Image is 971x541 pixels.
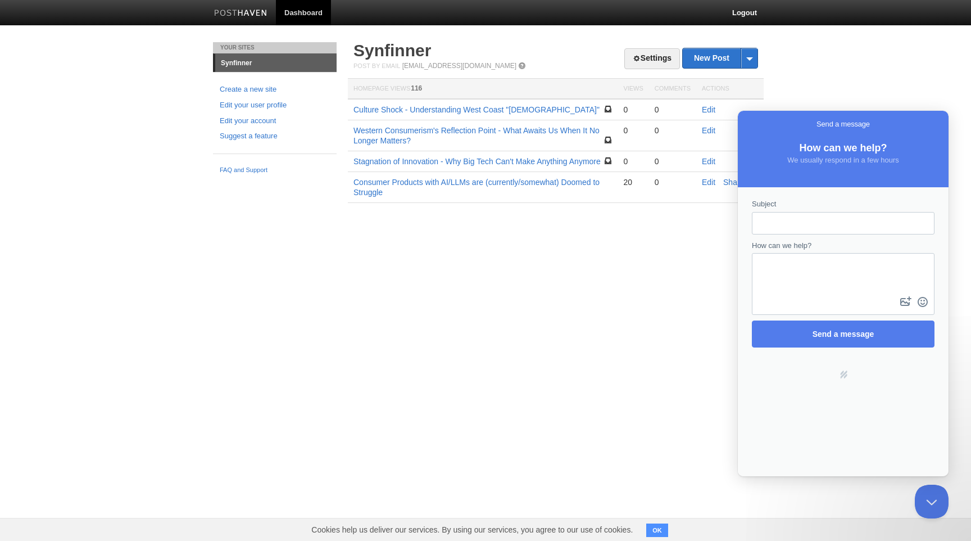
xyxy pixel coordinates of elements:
[696,79,764,100] th: Actions
[300,519,644,541] span: Cookies help us deliver our services. By using our services, you agree to our use of cookies.
[353,178,600,197] a: Consumer Products with AI/LLMs are (currently/somewhat) Doomed to Struggle
[411,84,422,92] span: 116
[702,178,715,187] a: Edit
[623,156,643,166] div: 0
[213,42,337,53] li: Your Sites
[623,125,643,136] div: 0
[655,156,691,166] div: 0
[215,54,337,72] a: Synfinner
[353,62,400,69] span: Post by Email
[649,79,696,100] th: Comments
[348,79,618,100] th: Homepage Views
[402,62,516,70] a: [EMAIL_ADDRESS][DOMAIN_NAME]
[702,126,715,135] a: Edit
[655,125,691,136] div: 0
[353,41,431,60] a: Synfinner
[214,10,267,18] img: Posthaven-bar
[723,178,744,187] span: Share
[353,105,600,114] a: Culture Shock - Understanding West Coast "[DEMOGRAPHIC_DATA]"
[702,157,715,166] a: Edit
[624,48,680,69] a: Settings
[655,105,691,115] div: 0
[220,84,330,96] a: Create a new site
[220,115,330,127] a: Edit your account
[702,105,715,114] a: Edit
[220,165,330,175] a: FAQ and Support
[353,157,601,166] a: Stagnation of Innovation - Why Big Tech Can't Make Anything Anymore
[623,177,643,187] div: 20
[655,177,691,187] div: 0
[683,48,757,68] a: New Post
[738,111,949,476] iframe: Help Scout Beacon - Live Chat, Contact Form, and Knowledge Base
[220,130,330,142] a: Suggest a feature
[618,79,648,100] th: Views
[353,126,600,145] a: Western Consumerism's Reflection Point - What Awaits Us When It No Longer Matters?
[623,105,643,115] div: 0
[220,100,330,111] a: Edit your user profile
[646,524,668,537] button: OK
[915,485,949,519] iframe: Help Scout Beacon - Close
